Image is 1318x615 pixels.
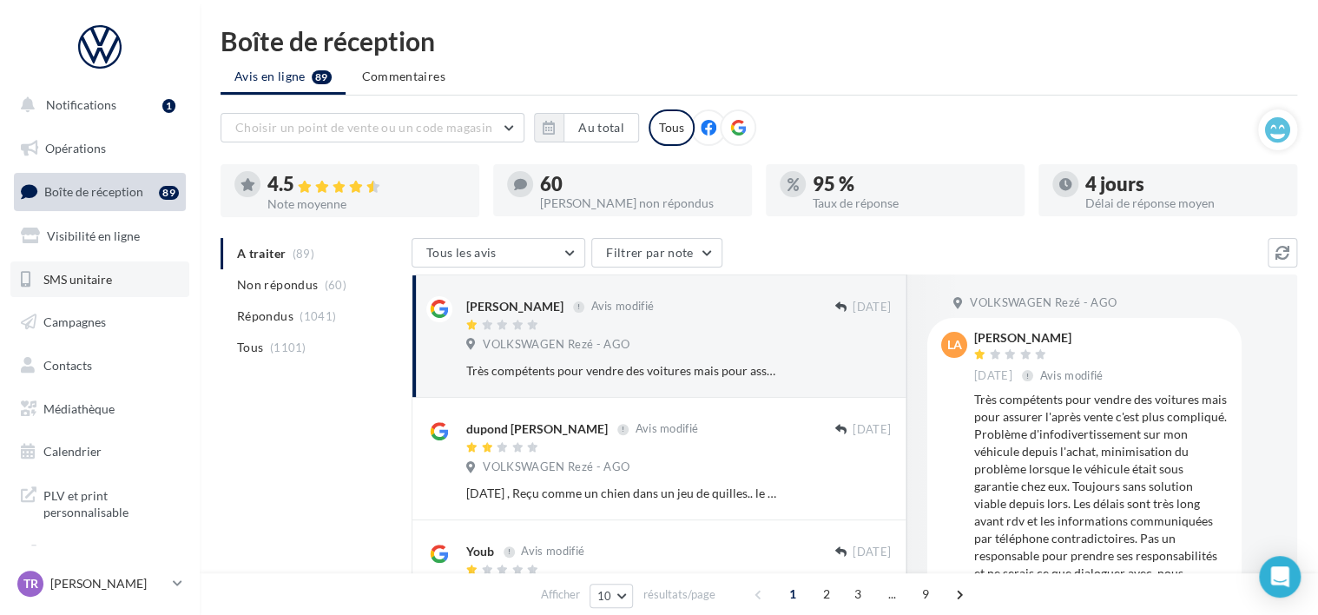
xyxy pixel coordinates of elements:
span: Médiathèque [43,401,115,416]
div: Tous [649,109,695,146]
span: Tous les avis [426,245,497,260]
span: PLV et print personnalisable [43,484,179,521]
button: Au total [534,113,639,142]
a: Calendrier [10,433,189,470]
div: Youb [466,543,494,560]
div: Délai de réponse moyen [1085,197,1283,209]
span: 10 [597,589,612,603]
a: Médiathèque [10,391,189,427]
span: Afficher [541,586,580,603]
span: LA [947,336,962,354]
div: dupond [PERSON_NAME] [466,420,608,438]
span: 9 [912,580,939,608]
span: 3 [844,580,872,608]
span: ... [878,580,906,608]
a: PLV et print personnalisable [10,477,189,528]
span: Non répondus [237,276,318,294]
div: 4 jours [1085,175,1283,194]
div: 1 [162,99,175,113]
span: [DATE] [974,368,1012,384]
button: Notifications 1 [10,87,182,123]
a: Opérations [10,130,189,167]
span: résultats/page [643,586,715,603]
span: Avis modifié [521,545,584,559]
span: Calendrier [43,444,102,459]
span: VOLKSWAGEN Rezé - AGO [483,337,629,353]
div: Très compétents pour vendre des voitures mais pour assurer l'après vente c'est plus compliqué. Pr... [466,362,778,380]
p: [PERSON_NAME] [50,575,166,592]
div: 89 [159,186,179,200]
a: Campagnes DataOnDemand [10,535,189,586]
span: Notifications [46,97,116,112]
span: [DATE] [853,300,891,315]
button: Filtrer par note [591,238,722,268]
span: 1 [779,580,807,608]
a: Boîte de réception89 [10,173,189,210]
span: Commentaires [362,68,445,85]
span: [DATE] [853,422,891,438]
span: Avis modifié [635,422,698,436]
span: Contacts [43,358,92,373]
div: [PERSON_NAME] non répondus [540,197,738,209]
a: Contacts [10,347,189,384]
a: TR [PERSON_NAME] [14,567,186,600]
button: Au total [563,113,639,142]
span: Campagnes DataOnDemand [43,542,179,579]
span: (1101) [270,341,306,354]
span: 2 [813,580,840,608]
div: [DATE] , Reçu comme un chien dans un jeu de quilles.. le gamin m'a envoyé [PERSON_NAME] pour un r... [466,485,778,502]
span: Campagnes [43,314,106,329]
span: Choisir un point de vente ou un code magasin [235,120,492,135]
a: Campagnes [10,304,189,341]
div: 95 % [813,175,1011,194]
div: [PERSON_NAME] [974,332,1107,344]
span: [DATE] [853,545,891,560]
span: (1041) [300,309,336,323]
span: Avis modifié [590,300,654,314]
a: SMS unitaire [10,261,189,298]
span: Répondus [237,307,293,325]
a: Visibilité en ligne [10,218,189,255]
span: Opérations [45,141,106,155]
button: 10 [590,584,634,608]
span: Visibilité en ligne [47,228,140,243]
div: Note moyenne [267,198,465,210]
div: [PERSON_NAME] [466,298,563,315]
div: Open Intercom Messenger [1259,556,1301,598]
span: Avis modifié [1040,368,1104,382]
div: 60 [540,175,738,194]
div: Boîte de réception [221,28,1297,54]
span: Boîte de réception [44,184,143,199]
div: Taux de réponse [813,197,1011,209]
div: 4.5 [267,175,465,195]
button: Tous les avis [412,238,585,268]
span: TR [23,575,38,592]
span: VOLKSWAGEN Rezé - AGO [483,460,629,475]
span: SMS unitaire [43,271,112,286]
span: VOLKSWAGEN Rezé - AGO [970,295,1117,311]
span: (60) [325,278,346,292]
span: Tous [237,339,263,356]
button: Choisir un point de vente ou un code magasin [221,113,524,142]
